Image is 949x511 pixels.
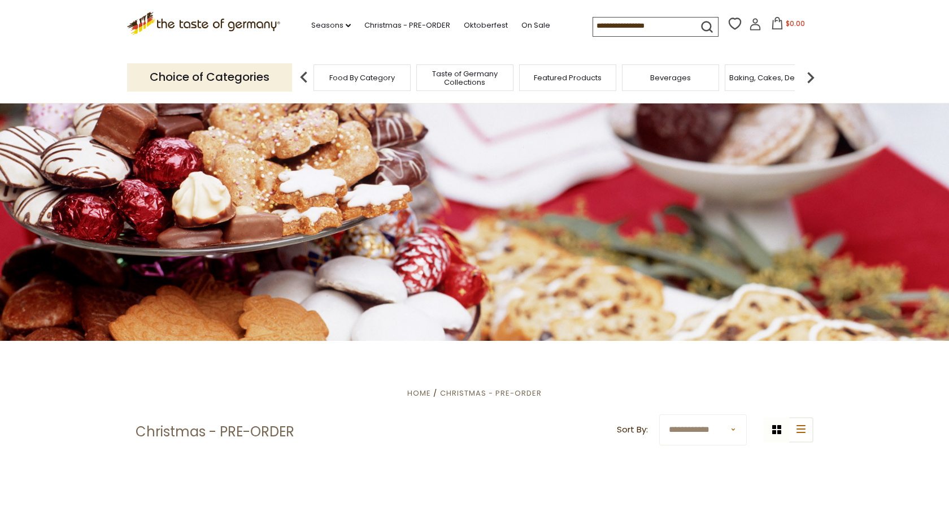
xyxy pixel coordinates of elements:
[407,388,431,399] a: Home
[534,73,602,82] a: Featured Products
[420,70,510,86] a: Taste of Germany Collections
[521,19,550,32] a: On Sale
[311,19,351,32] a: Seasons
[440,388,542,399] a: Christmas - PRE-ORDER
[764,17,812,34] button: $0.00
[650,73,691,82] a: Beverages
[799,66,822,89] img: next arrow
[786,19,805,28] span: $0.00
[364,19,450,32] a: Christmas - PRE-ORDER
[729,73,817,82] a: Baking, Cakes, Desserts
[617,423,648,437] label: Sort By:
[127,63,292,91] p: Choice of Categories
[464,19,508,32] a: Oktoberfest
[136,423,294,440] h1: Christmas - PRE-ORDER
[293,66,315,89] img: previous arrow
[329,73,395,82] a: Food By Category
